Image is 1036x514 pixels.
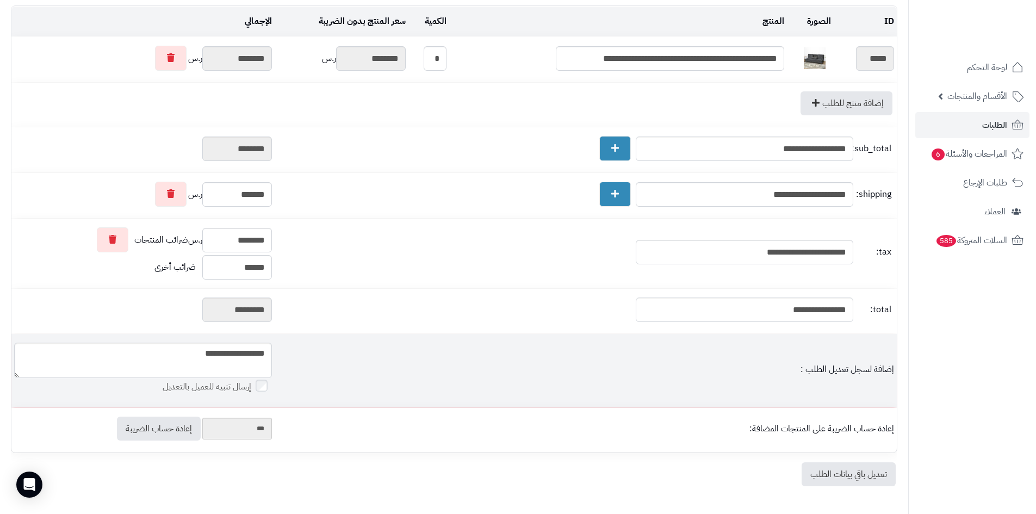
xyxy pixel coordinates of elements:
span: tax: [856,246,891,258]
a: الطلبات [915,112,1029,138]
input: إرسال تنبيه للعميل بالتعديل [256,380,268,392]
a: لوحة التحكم [915,54,1029,80]
a: السلات المتروكة585 [915,227,1029,253]
span: العملاء [984,204,1006,219]
a: إضافة منتج للطلب [801,91,892,115]
td: سعر المنتج بدون الضريبة [275,7,408,36]
div: ر.س [14,46,272,71]
div: Open Intercom Messenger [16,472,42,498]
div: إعادة حساب الضريبة على المنتجات المضافة: [277,423,894,435]
span: ضرائب أخرى [154,261,196,274]
a: العملاء [915,199,1029,225]
span: shipping: [856,188,891,201]
span: 585 [936,235,957,247]
td: الصورة [787,7,834,36]
label: إرسال تنبيه للعميل بالتعديل [163,381,272,393]
span: total: [856,304,891,316]
span: المراجعات والأسئلة [930,146,1007,162]
span: طلبات الإرجاع [963,175,1007,190]
a: المراجعات والأسئلة6 [915,141,1029,167]
td: الإجمالي [11,7,275,36]
div: إضافة لسجل تعديل الطلب : [277,363,894,376]
img: logo-2.png [962,8,1026,31]
span: الطلبات [982,117,1007,133]
a: إعادة حساب الضريبة [117,417,201,441]
img: 1747747468-1-40x40.jpg [804,47,826,69]
td: المنتج [449,7,787,36]
span: الأقسام والمنتجات [947,89,1007,104]
span: السلات المتروكة [935,233,1007,248]
span: 6 [932,148,945,160]
td: الكمية [408,7,449,36]
span: ضرائب المنتجات [134,234,188,246]
a: طلبات الإرجاع [915,170,1029,196]
div: ر.س [14,182,272,207]
span: sub_total: [856,143,891,155]
a: تعديل باقي بيانات الطلب [802,462,896,486]
div: ر.س [14,227,272,252]
span: لوحة التحكم [967,60,1007,75]
td: ID [834,7,897,36]
div: ر.س [277,46,406,71]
